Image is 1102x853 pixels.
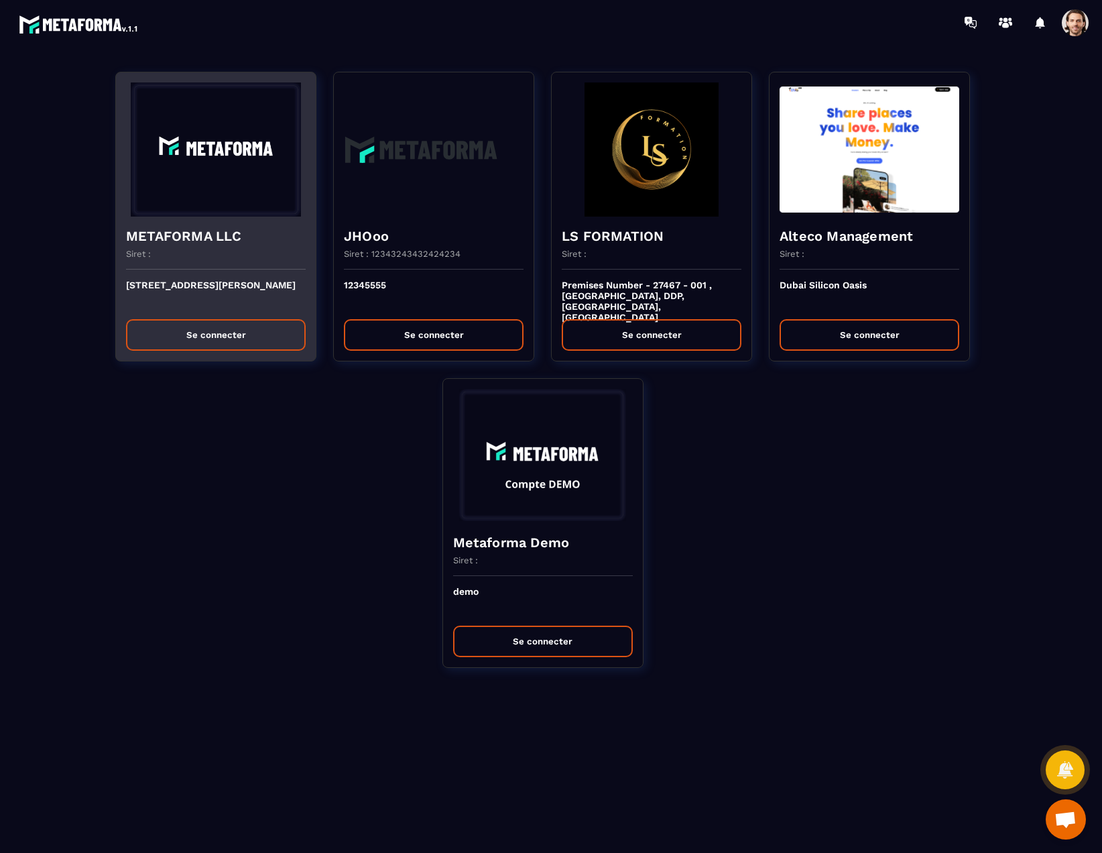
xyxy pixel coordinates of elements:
p: Siret : 12343243432424234 [344,249,461,259]
img: funnel-background [126,82,306,217]
img: logo [19,12,139,36]
p: Siret : [780,249,804,259]
h4: Metaforma Demo [453,533,633,552]
button: Se connecter [126,319,306,351]
p: Siret : [562,249,587,259]
p: Siret : [453,555,478,565]
p: 12345555 [344,280,524,309]
img: funnel-background [453,389,633,523]
button: Se connecter [453,626,633,657]
button: Se connecter [780,319,959,351]
button: Se connecter [344,319,524,351]
div: Mở cuộc trò chuyện [1046,799,1086,840]
p: Premises Number - 27467 - 001 , [GEOGRAPHIC_DATA], DDP, [GEOGRAPHIC_DATA], [GEOGRAPHIC_DATA] [562,280,741,309]
p: demo [453,586,633,616]
button: Se connecter [562,319,741,351]
h4: JHOoo [344,227,524,245]
p: [STREET_ADDRESS][PERSON_NAME] [126,280,306,309]
p: Dubai Silicon Oasis [780,280,959,309]
h4: METAFORMA LLC [126,227,306,245]
img: funnel-background [562,82,741,217]
img: funnel-background [344,82,524,217]
h4: LS FORMATION [562,227,741,245]
p: Siret : [126,249,151,259]
h4: Alteco Management [780,227,959,245]
img: funnel-background [780,82,959,217]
